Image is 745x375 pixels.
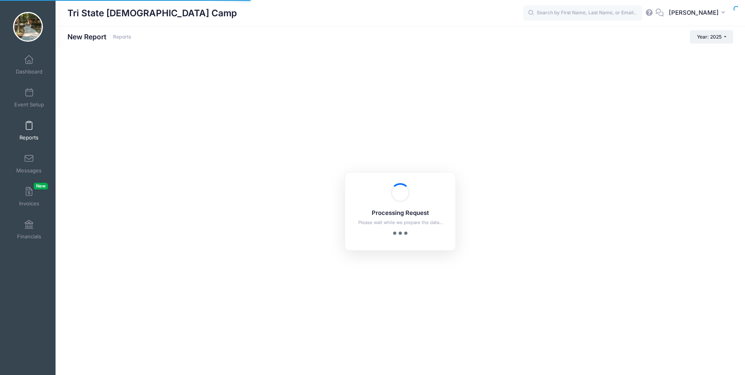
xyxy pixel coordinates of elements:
[113,34,131,40] a: Reports
[669,8,719,17] span: [PERSON_NAME]
[523,5,642,21] input: Search by First Name, Last Name, or Email...
[19,134,38,141] span: Reports
[10,51,48,79] a: Dashboard
[10,216,48,244] a: Financials
[14,101,44,108] span: Event Setup
[10,150,48,178] a: Messages
[19,200,39,207] span: Invoices
[10,117,48,145] a: Reports
[67,4,237,22] h1: Tri State [DEMOGRAPHIC_DATA] Camp
[17,233,41,240] span: Financials
[16,167,42,174] span: Messages
[355,219,445,226] p: Please wait while we prepare the data...
[67,33,131,41] h1: New Report
[16,68,42,75] span: Dashboard
[355,210,445,217] h5: Processing Request
[697,34,722,40] span: Year: 2025
[690,30,733,44] button: Year: 2025
[13,12,43,42] img: Tri State Christian Camp
[664,4,733,22] button: [PERSON_NAME]
[34,183,48,189] span: New
[10,84,48,112] a: Event Setup
[10,183,48,211] a: InvoicesNew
